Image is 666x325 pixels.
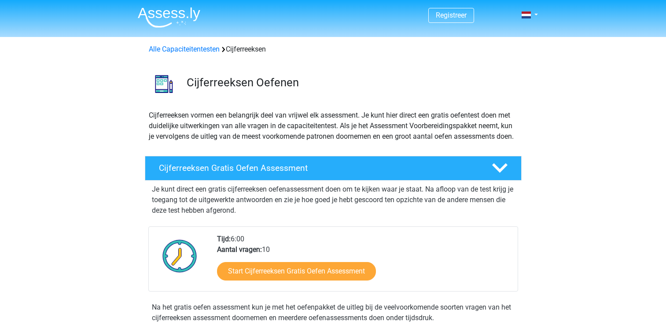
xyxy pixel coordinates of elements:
[436,11,467,19] a: Registreer
[148,302,518,323] div: Na het gratis oefen assessment kun je met het oefenpakket de uitleg bij de veelvoorkomende soorte...
[149,110,518,142] p: Cijferreeksen vormen een belangrijk deel van vrijwel elk assessment. Je kunt hier direct een grat...
[187,76,515,89] h3: Cijferreeksen Oefenen
[145,65,183,103] img: cijferreeksen
[152,184,515,216] p: Je kunt direct een gratis cijferreeksen oefenassessment doen om te kijken waar je staat. Na afloo...
[217,245,262,254] b: Aantal vragen:
[138,7,200,28] img: Assessly
[149,45,220,53] a: Alle Capaciteitentesten
[217,235,231,243] b: Tijd:
[210,234,517,291] div: 6:00 10
[141,156,525,181] a: Cijferreeksen Gratis Oefen Assessment
[158,234,202,278] img: Klok
[217,262,376,281] a: Start Cijferreeksen Gratis Oefen Assessment
[145,44,521,55] div: Cijferreeksen
[159,163,478,173] h4: Cijferreeksen Gratis Oefen Assessment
